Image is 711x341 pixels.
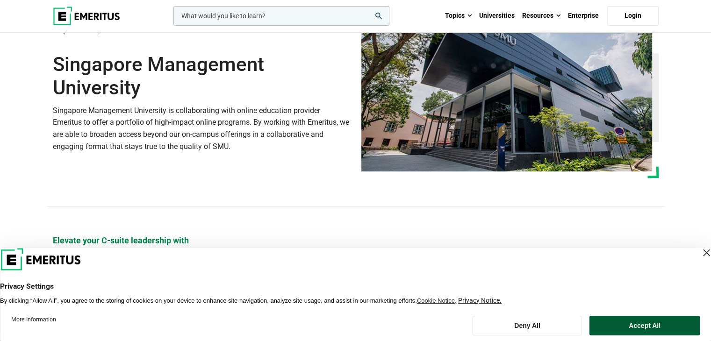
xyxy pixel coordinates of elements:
a: Login [607,6,659,26]
p: Singapore Management University is collaborating with online education provider Emeritus to offer... [53,105,350,152]
input: woocommerce-product-search-field-0 [173,6,389,26]
h1: Singapore Management University [53,53,350,100]
h2: Senior Executive Programs [53,246,598,265]
p: Elevate your C-suite leadership with [53,234,659,246]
